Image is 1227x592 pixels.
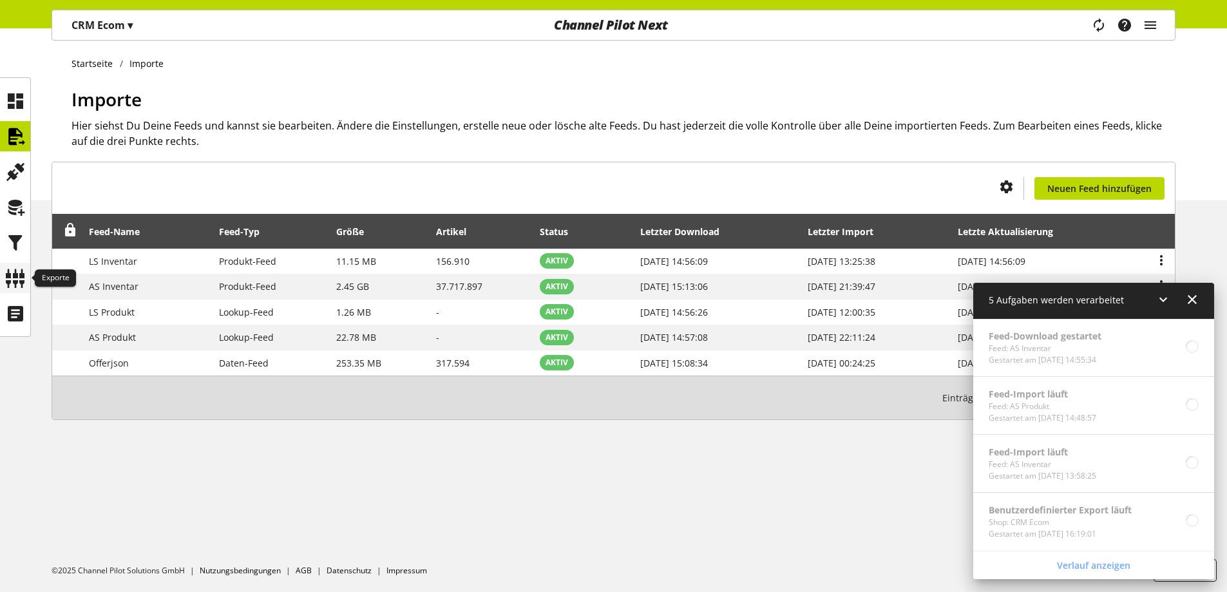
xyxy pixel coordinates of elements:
[336,357,381,369] span: 253.35 MB
[640,306,708,318] span: [DATE] 14:56:26
[989,294,1124,306] span: 5 Aufgaben werden verarbeitet
[640,331,708,343] span: [DATE] 14:57:08
[958,280,1025,292] span: [DATE] 15:13:06
[219,331,274,343] span: Lookup-Feed
[219,255,276,267] span: Produkt-Feed
[942,387,1098,409] small: 1-5 / 5
[200,565,281,576] a: Nutzungsbedingungen
[958,331,1025,343] span: [DATE] 14:57:08
[958,255,1025,267] span: [DATE] 14:56:09
[89,255,137,267] span: LS Inventar
[1047,182,1152,195] span: Neuen Feed hinzufügen
[336,225,377,238] div: Größe
[808,280,875,292] span: [DATE] 21:39:47
[546,306,568,318] span: AKTIV
[52,565,200,577] li: ©2025 Channel Pilot Solutions GmbH
[540,225,581,238] div: Status
[808,225,886,238] div: Letzter Import
[219,306,274,318] span: Lookup-Feed
[640,357,708,369] span: [DATE] 15:08:34
[52,10,1175,41] nav: main navigation
[327,565,372,576] a: Datenschutz
[89,225,153,238] div: Feed-Name
[436,357,470,369] span: 317.594
[89,357,129,369] span: Offerjson
[546,281,568,292] span: AKTIV
[808,255,875,267] span: [DATE] 13:25:38
[546,332,568,343] span: AKTIV
[976,554,1212,577] a: Verlauf anzeigen
[942,391,1025,405] span: Einträge pro Seite
[436,255,470,267] span: 156.910
[71,57,120,70] a: Startseite
[71,118,1175,149] h2: Hier siehst Du Deine Feeds und kannst sie bearbeiten. Ändere die Einstellungen, erstelle neue ode...
[219,280,276,292] span: Produkt-Feed
[546,357,568,368] span: AKTIV
[1034,177,1165,200] a: Neuen Feed hinzufügen
[336,255,376,267] span: 11.15 MB
[128,18,133,32] span: ▾
[1057,559,1130,572] span: Verlauf anzeigen
[59,224,77,240] div: Entsperren, um Zeilen neu anzuordnen
[219,225,272,238] div: Feed-Typ
[436,280,482,292] span: 37.717.897
[336,331,376,343] span: 22.78 MB
[89,306,135,318] span: LS Produkt
[296,565,312,576] a: AGB
[386,565,427,576] a: Impressum
[436,225,479,238] div: Artikel
[436,306,439,318] span: -
[35,269,76,287] div: Exporte
[71,87,142,111] span: Importe
[71,17,133,33] p: CRM Ecom
[640,255,708,267] span: [DATE] 14:56:09
[958,306,1025,318] span: [DATE] 14:56:26
[436,331,439,343] span: -
[89,331,136,343] span: AS Produkt
[958,225,1066,238] div: Letzte Aktualisierung
[640,280,708,292] span: [DATE] 15:13:06
[89,280,138,292] span: AS Inventar
[958,357,1025,369] span: [DATE] 15:08:34
[336,306,371,318] span: 1.26 MB
[808,306,875,318] span: [DATE] 12:00:35
[546,255,568,267] span: AKTIV
[219,357,269,369] span: Daten-Feed
[808,357,875,369] span: [DATE] 00:24:25
[640,225,732,238] div: Letzter Download
[808,331,875,343] span: [DATE] 22:11:24
[336,280,369,292] span: 2.45 GB
[64,224,77,237] span: Entsperren, um Zeilen neu anzuordnen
